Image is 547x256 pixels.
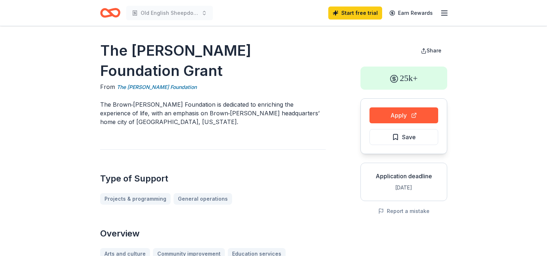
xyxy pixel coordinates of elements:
a: Earn Rewards [385,7,437,20]
p: The Brown‑[PERSON_NAME] Foundation is dedicated to enriching the experience of life, with an emph... [100,100,326,126]
div: From [100,82,326,91]
h1: The [PERSON_NAME] Foundation Grant [100,40,326,81]
a: General operations [174,193,232,205]
h2: Type of Support [100,173,326,184]
span: Share [427,47,441,54]
button: Report a mistake [378,207,430,216]
button: Apply [369,107,438,123]
span: Save [402,132,416,142]
span: Old English Sheepdog Rescue spay and neuter project [141,9,198,17]
a: Home [100,4,120,21]
div: 25k+ [360,67,447,90]
button: Share [415,43,447,58]
h2: Overview [100,228,326,239]
button: Save [369,129,438,145]
button: Old English Sheepdog Rescue spay and neuter project [126,6,213,20]
a: Projects & programming [100,193,171,205]
a: The [PERSON_NAME] Foundation [117,83,197,91]
div: [DATE] [367,183,441,192]
a: Start free trial [328,7,382,20]
div: Application deadline [367,172,441,180]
